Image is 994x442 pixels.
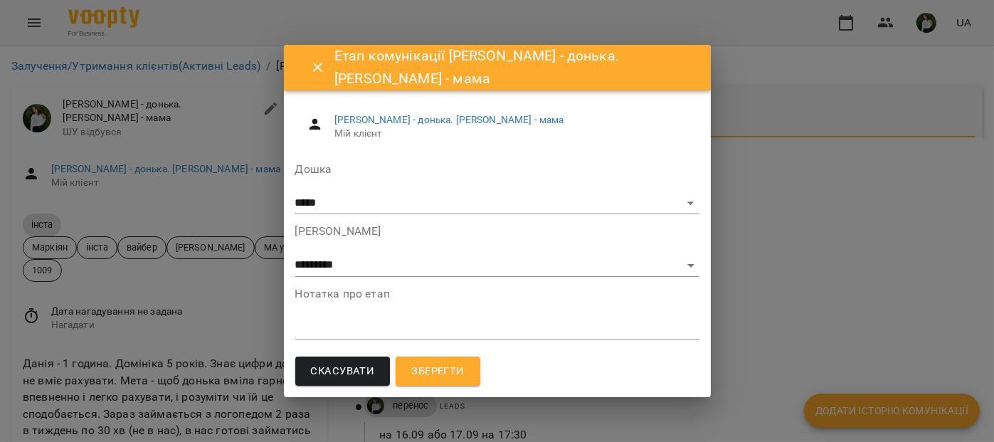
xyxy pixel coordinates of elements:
[334,127,687,141] span: Мій клієнт
[334,114,564,125] a: [PERSON_NAME] - донька. [PERSON_NAME] - мама
[396,357,480,386] button: Зберегти
[311,362,375,381] span: Скасувати
[295,357,391,386] button: Скасувати
[295,288,699,300] label: Нотатка про етап
[411,362,464,381] span: Зберегти
[334,45,693,90] h6: Етап комунікації [PERSON_NAME] - донька. [PERSON_NAME] - мама
[301,51,335,85] button: Close
[295,226,699,237] label: [PERSON_NAME]
[295,164,699,175] label: Дошка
